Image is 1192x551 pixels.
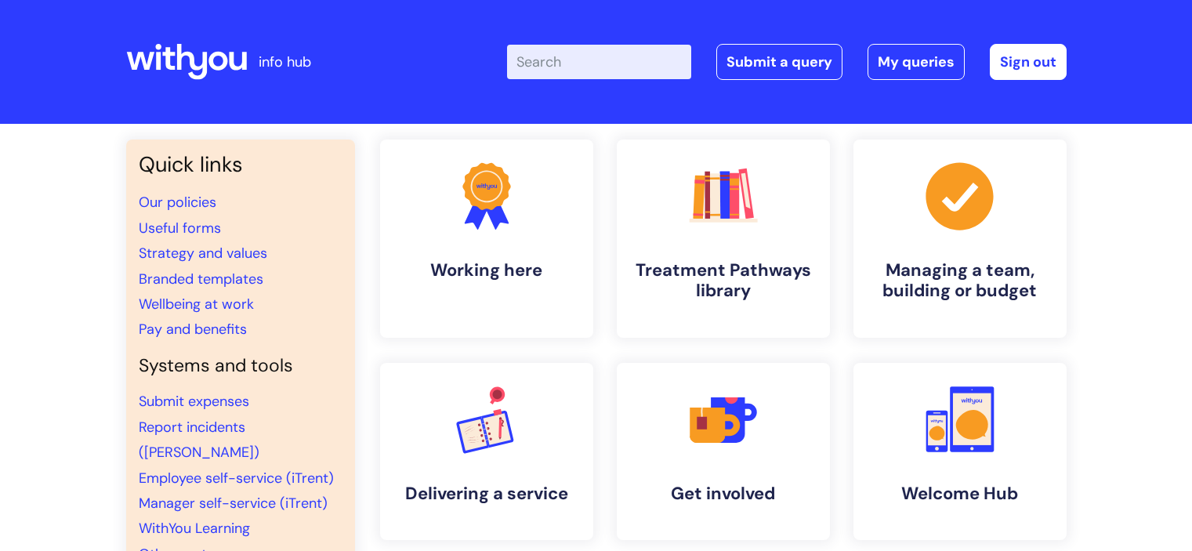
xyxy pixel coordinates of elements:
[259,49,311,74] p: info hub
[629,260,817,302] h4: Treatment Pathways library
[393,260,581,281] h4: Working here
[617,140,830,338] a: Treatment Pathways library
[393,484,581,504] h4: Delivering a service
[853,140,1067,338] a: Managing a team, building or budget
[139,392,249,411] a: Submit expenses
[507,45,691,79] input: Search
[139,270,263,288] a: Branded templates
[139,355,342,377] h4: Systems and tools
[866,260,1054,302] h4: Managing a team, building or budget
[139,519,250,538] a: WithYou Learning
[866,484,1054,504] h4: Welcome Hub
[380,140,593,338] a: Working here
[139,193,216,212] a: Our policies
[139,219,221,237] a: Useful forms
[139,295,254,314] a: Wellbeing at work
[139,244,267,263] a: Strategy and values
[629,484,817,504] h4: Get involved
[139,418,259,462] a: Report incidents ([PERSON_NAME])
[139,320,247,339] a: Pay and benefits
[853,363,1067,540] a: Welcome Hub
[139,469,334,488] a: Employee self-service (iTrent)
[507,44,1067,80] div: | -
[868,44,965,80] a: My queries
[990,44,1067,80] a: Sign out
[617,363,830,540] a: Get involved
[716,44,842,80] a: Submit a query
[139,494,328,513] a: Manager self-service (iTrent)
[139,152,342,177] h3: Quick links
[380,363,593,540] a: Delivering a service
